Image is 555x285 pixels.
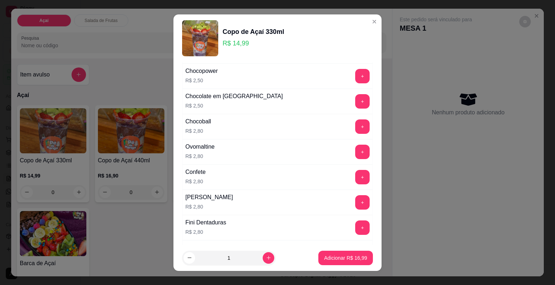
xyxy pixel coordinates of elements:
div: Chocolate em [GEOGRAPHIC_DATA] [185,92,283,101]
img: product-image [182,20,218,56]
p: Adicionar R$ 16,99 [324,254,367,262]
div: Chocoball [185,117,211,126]
p: R$ 2,80 [185,127,211,135]
button: add [355,195,370,210]
div: [PERSON_NAME] [185,193,233,202]
p: R$ 2,80 [185,228,226,236]
button: Adicionar R$ 16,99 [318,251,373,265]
p: R$ 2,50 [185,102,283,109]
div: Fini Dentaduras [185,218,226,227]
button: add [355,119,370,134]
p: R$ 2,80 [185,203,233,210]
button: Close [369,16,380,27]
p: R$ 2,80 [185,178,206,185]
div: Canudo Wafer [185,244,223,252]
div: Chocopower [185,67,218,75]
button: add [355,170,370,184]
button: decrease-product-quantity [184,252,195,264]
p: R$ 14,99 [223,38,284,48]
div: Ovomaltine [185,142,215,151]
button: increase-product-quantity [263,252,274,264]
button: add [355,69,370,83]
div: Copo de Açaí 330ml [223,27,284,37]
button: add [355,145,370,159]
p: R$ 2,50 [185,77,218,84]
div: Confete [185,168,206,176]
button: add [355,94,370,109]
button: add [355,220,370,235]
p: R$ 2,80 [185,153,215,160]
